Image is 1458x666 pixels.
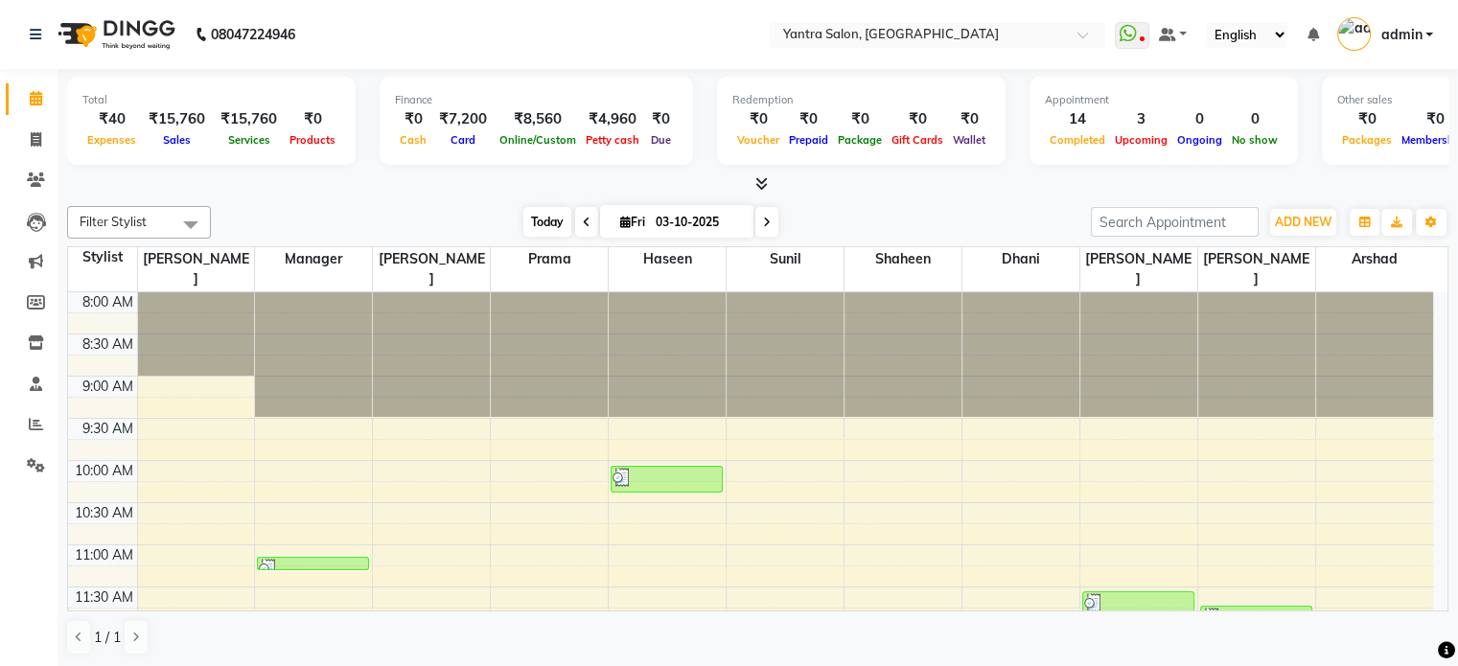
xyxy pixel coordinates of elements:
span: Today [523,207,571,237]
span: [PERSON_NAME] [1198,247,1315,291]
span: Fri [615,215,650,229]
span: Sales [158,133,196,147]
span: Shaheen [845,247,961,271]
div: ₹0 [833,108,887,130]
div: ₹40 [82,108,141,130]
span: Online/Custom [495,133,581,147]
img: logo [49,8,180,61]
span: [PERSON_NAME] [138,247,255,291]
div: Total [82,92,340,108]
span: Due [646,133,676,147]
span: admin [1380,25,1422,45]
div: 0 [1227,108,1283,130]
span: Gift Cards [887,133,948,147]
div: ₹0 [784,108,833,130]
div: ₹0 [887,108,948,130]
span: No show [1227,133,1283,147]
input: Search Appointment [1091,207,1259,237]
span: Voucher [732,133,784,147]
span: Prepaid [784,133,833,147]
div: Appointment [1045,92,1283,108]
span: Petty cash [581,133,644,147]
img: admin [1337,17,1371,51]
input: 2025-10-03 [650,208,746,237]
div: 3 [1110,108,1172,130]
div: [PERSON_NAME], TK04, 11:35 AM-12:05 PM, Hair Cut - Kids [1083,592,1193,632]
div: ₹0 [644,108,678,130]
button: ADD NEW [1270,209,1336,236]
span: Expenses [82,133,141,147]
div: ₹0 [285,108,340,130]
div: ₹0 [948,108,990,130]
div: 10:00 AM [71,461,137,481]
div: ₹8,560 [495,108,581,130]
span: Manager [255,247,372,271]
div: 11:00 AM [71,545,137,565]
span: [PERSON_NAME] [373,247,490,291]
div: 0 [1172,108,1227,130]
span: Completed [1045,133,1110,147]
div: 8:00 AM [79,292,137,312]
div: ₹0 [395,108,431,130]
div: Finance [395,92,678,108]
span: Card [446,133,480,147]
div: [PERSON_NAME], TK05, 11:45 AM-12:30 PM, Hair Cut - [DEMOGRAPHIC_DATA] [1201,607,1311,666]
div: 11:30 AM [71,587,137,608]
span: ADD NEW [1275,215,1331,229]
span: Services [223,133,275,147]
div: ₹15,760 [141,108,213,130]
span: Package [833,133,887,147]
div: Redemption [732,92,990,108]
div: ₹0 [1337,108,1397,130]
div: ₹4,960 [581,108,644,130]
span: Upcoming [1110,133,1172,147]
span: 1 / 1 [94,628,121,648]
div: 14 [1045,108,1110,130]
div: ₹0 [732,108,784,130]
span: Products [285,133,340,147]
div: 9:00 AM [79,377,137,397]
span: Prama [491,247,608,271]
span: Sunil [727,247,844,271]
span: Cash [395,133,431,147]
b: 08047224946 [211,8,295,61]
span: Packages [1337,133,1397,147]
span: Dhani [962,247,1079,271]
div: 9:30 AM [79,419,137,439]
div: [PERSON_NAME], TK02, 11:10 AM-11:11 AM, Pro Misc [258,558,368,569]
span: Ongoing [1172,133,1227,147]
span: Haseen [609,247,726,271]
div: ₹15,760 [213,108,285,130]
div: Stylist [68,247,137,267]
span: Filter Stylist [80,214,147,229]
span: Arshad [1316,247,1433,271]
span: Wallet [948,133,990,147]
span: [PERSON_NAME] [1080,247,1197,291]
div: 8:30 AM [79,334,137,355]
div: ₹7,200 [431,108,495,130]
div: [PERSON_NAME] HDFC Life Insurance, TK01, 10:05 AM-10:25 AM, [PERSON_NAME] Trim [612,467,722,492]
div: 10:30 AM [71,503,137,523]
